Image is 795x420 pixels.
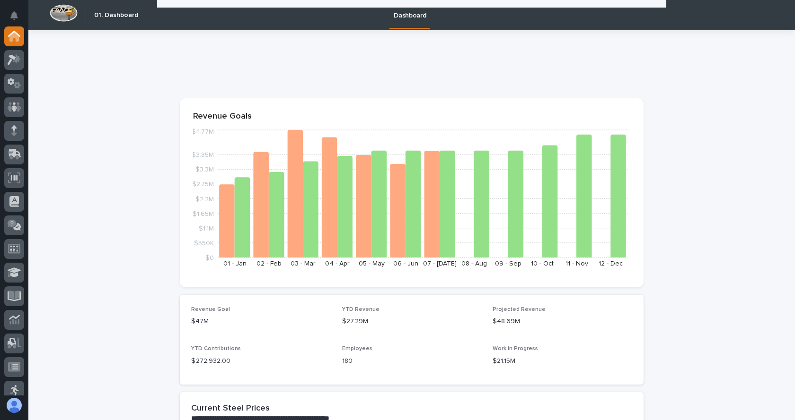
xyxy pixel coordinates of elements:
[342,356,482,366] p: 180
[393,260,418,267] text: 06 - Jun
[493,317,632,326] p: $48.69M
[193,111,630,122] p: Revenue Goals
[192,152,214,158] tspan: $3.85M
[193,210,214,217] tspan: $1.65M
[342,307,380,312] span: YTD Revenue
[191,317,331,326] p: $47M
[4,6,24,26] button: Notifications
[195,166,214,173] tspan: $3.3M
[191,307,230,312] span: Revenue Goal
[493,346,538,351] span: Work in Progress
[325,260,350,267] text: 04 - Apr
[493,307,546,312] span: Projected Revenue
[192,129,214,135] tspan: $4.77M
[359,260,385,267] text: 05 - May
[191,346,241,351] span: YTD Contributions
[342,346,372,351] span: Employees
[493,356,632,366] p: $21.15M
[4,395,24,415] button: users-avatar
[423,260,457,267] text: 07 - [DATE]
[461,260,487,267] text: 08 - Aug
[50,4,78,22] img: Workspace Logo
[291,260,316,267] text: 03 - Mar
[531,260,554,267] text: 10 - Oct
[342,317,482,326] p: $27.29M
[223,260,247,267] text: 01 - Jan
[191,403,270,414] h2: Current Steel Prices
[195,196,214,202] tspan: $2.2M
[199,225,214,231] tspan: $1.1M
[12,11,24,26] div: Notifications
[495,260,521,267] text: 09 - Sep
[194,240,214,246] tspan: $550K
[94,11,138,19] h2: 01. Dashboard
[192,181,214,188] tspan: $2.75M
[256,260,282,267] text: 02 - Feb
[191,356,331,366] p: $ 272,932.00
[205,255,214,261] tspan: $0
[565,260,588,267] text: 11 - Nov
[599,260,623,267] text: 12 - Dec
